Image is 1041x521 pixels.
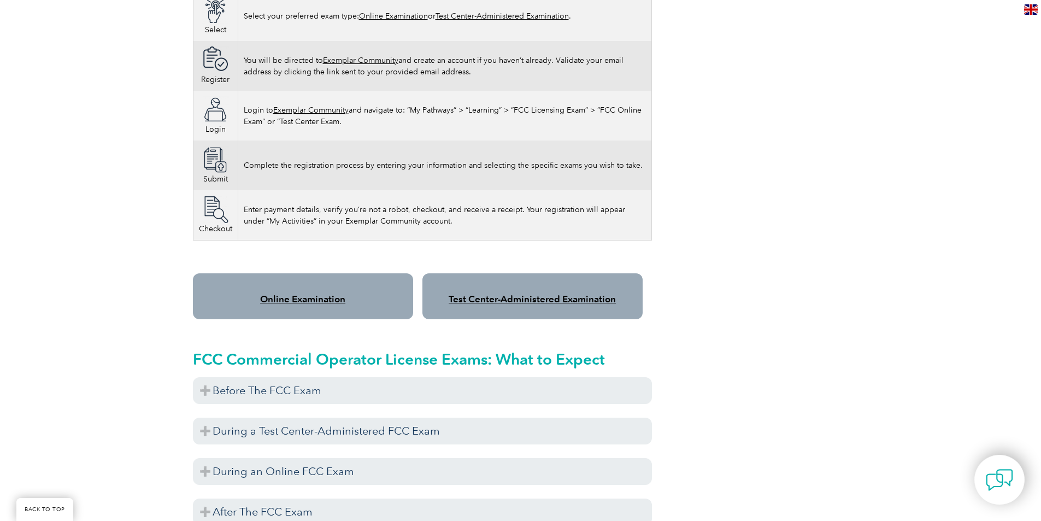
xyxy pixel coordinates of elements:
td: Register [193,41,238,91]
td: Enter payment details, verify you’re not a robot, checkout, and receive a receipt. Your registrat... [238,190,651,241]
a: Exemplar Community [323,56,398,65]
td: Submit [193,141,238,190]
td: Complete the registration process by entering your information and selecting the specific exams y... [238,141,651,190]
td: Checkout [193,190,238,241]
a: Test Center-Administered Examination [436,11,569,21]
h3: During an Online FCC Exam [193,458,652,485]
td: Login to and navigate to: “My Pathways” > “Learning” > “FCC Licensing Exam” > “FCC Online Exam” o... [238,91,651,141]
img: en [1024,4,1038,15]
a: Test Center-Administered Examination [449,294,616,305]
img: contact-chat.png [986,466,1013,494]
td: Login [193,91,238,141]
a: Online Examination [260,294,345,305]
a: Exemplar Community [273,106,349,115]
h3: During a Test Center-Administered FCC Exam [193,418,652,444]
h2: FCC Commercial Operator License Exams: What to Expect [193,350,652,368]
h3: Before The FCC Exam [193,377,652,404]
a: Online Examination [359,11,428,21]
a: BACK TO TOP [16,498,73,521]
td: You will be directed to and create an account if you haven’t already. Validate your email address... [238,41,651,91]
